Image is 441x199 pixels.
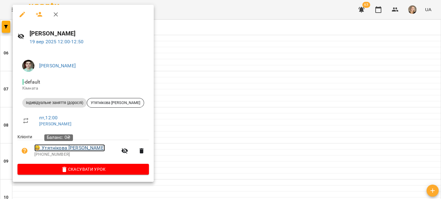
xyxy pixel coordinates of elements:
[17,134,149,164] ul: Клієнти
[22,100,87,106] span: Індивідуальне заняття (дорослі)
[17,164,149,175] button: Скасувати Урок
[30,39,83,44] a: 19 вер 2025 12:00-12:50
[39,115,58,121] a: пт , 12:00
[87,100,144,106] span: Утятнікова [PERSON_NAME]
[22,60,34,72] img: 8482cb4e613eaef2b7d25a10e2b5d949.jpg
[39,63,76,69] a: [PERSON_NAME]
[39,121,71,126] a: [PERSON_NAME]
[30,29,149,38] h6: [PERSON_NAME]
[47,135,71,140] span: Баланс: 0₴
[22,166,144,173] span: Скасувати Урок
[22,79,41,85] span: - default
[17,144,32,158] button: Візит ще не сплачено. Додати оплату?
[34,144,105,152] a: 😀 Утятнікова [PERSON_NAME]
[22,85,144,91] p: Кімната
[87,98,144,108] div: Утятнікова [PERSON_NAME]
[34,152,118,158] p: [PHONE_NUMBER]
